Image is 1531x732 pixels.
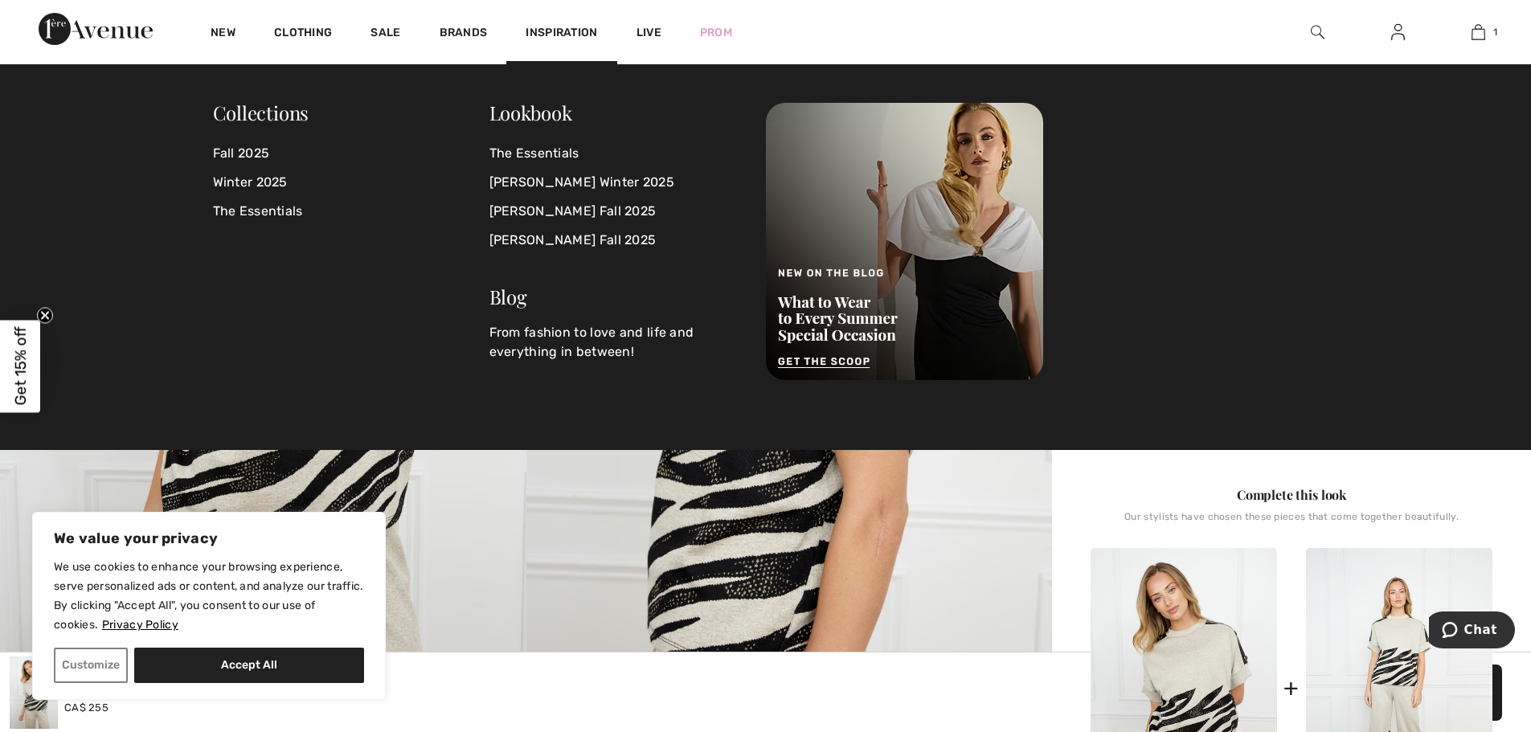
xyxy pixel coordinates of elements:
[489,197,747,226] a: [PERSON_NAME] Fall 2025
[39,13,153,45] img: 1ère Avenue
[489,226,747,255] a: [PERSON_NAME] Fall 2025
[1378,22,1418,43] a: Sign In
[489,168,747,197] a: [PERSON_NAME] Winter 2025
[64,701,108,714] span: CA$ 255
[1391,22,1405,42] img: My Info
[11,327,30,406] span: Get 15% off
[1091,485,1492,505] div: Complete this look
[134,648,364,683] button: Accept All
[54,558,364,635] p: We use cookies to enhance your browsing experience, serve personalized ads or content, and analyz...
[637,24,661,41] a: Live
[489,139,747,168] a: The Essentials
[101,617,179,632] a: Privacy Policy
[37,307,53,323] button: Close teaser
[370,26,400,43] a: Sale
[1429,611,1515,652] iframe: Opens a widget where you can chat to one of our agents
[1472,22,1485,42] img: My Bag
[213,168,489,197] a: Winter 2025
[766,103,1043,380] img: New on the Blog
[213,197,489,226] a: The Essentials
[1091,511,1492,535] div: Our stylists have chosen these pieces that come together beautifully.
[274,26,332,43] a: Clothing
[440,26,488,43] a: Brands
[213,139,489,168] a: Fall 2025
[1283,670,1299,706] div: +
[32,512,386,700] div: We value your privacy
[526,26,597,43] span: Inspiration
[700,24,732,41] a: Prom
[211,26,235,43] a: New
[10,656,58,729] img: Animal-Print Casual Pullover Style 253338
[489,323,747,362] p: From fashion to love and life and everything in between!
[489,284,527,309] a: Blog
[54,648,128,683] button: Customize
[54,529,364,548] p: We value your privacy
[489,100,572,125] a: Lookbook
[1439,22,1517,42] a: 1
[1493,25,1497,39] span: 1
[766,233,1043,248] a: New on the Blog
[213,100,309,125] span: Collections
[1311,22,1324,42] img: search the website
